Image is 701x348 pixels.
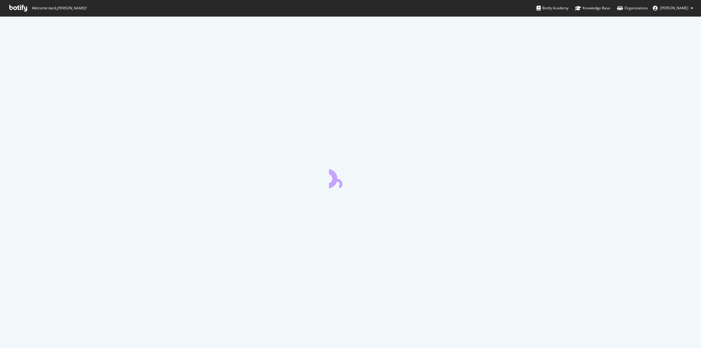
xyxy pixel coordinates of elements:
div: Knowledge Base [575,5,610,11]
div: animation [329,166,372,188]
span: Welcome back, [PERSON_NAME] ! [32,6,86,11]
div: Organizations [617,5,648,11]
div: Botify Academy [537,5,568,11]
button: [PERSON_NAME] [648,3,698,13]
span: Kianna Vazquez [660,5,688,11]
